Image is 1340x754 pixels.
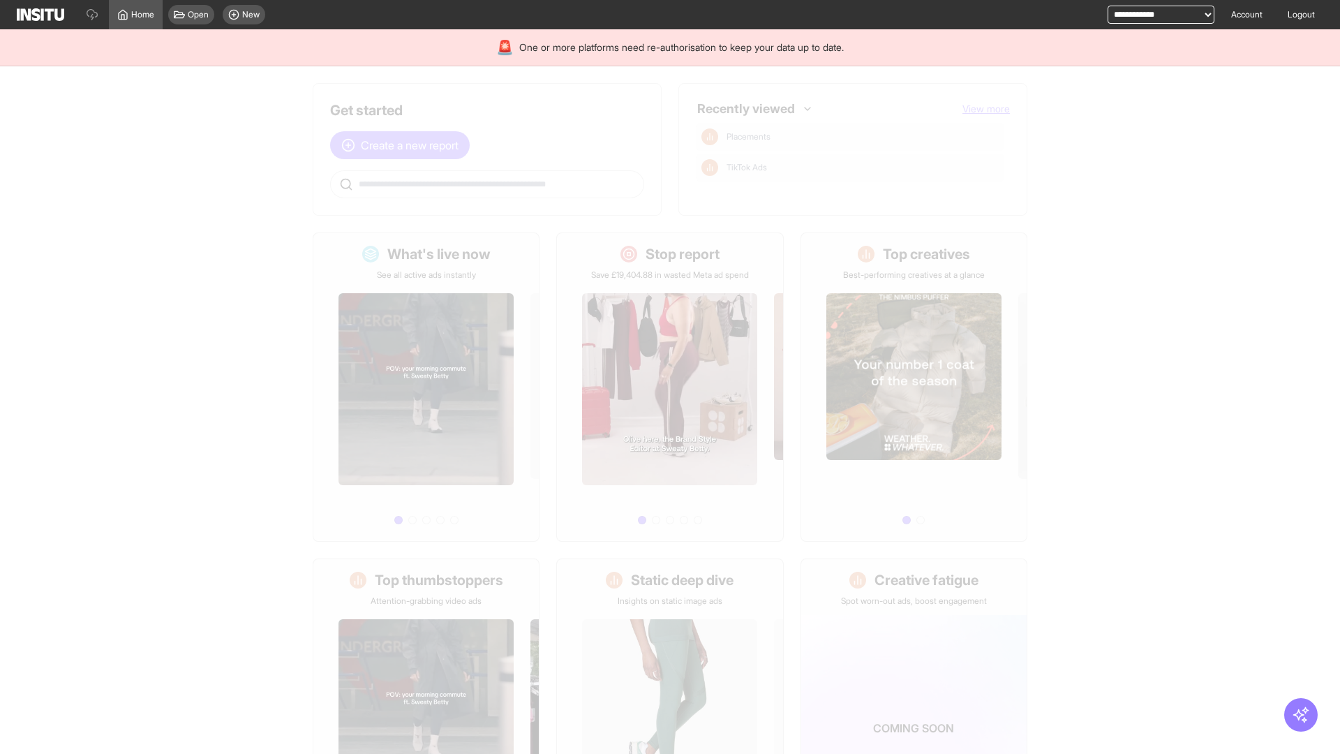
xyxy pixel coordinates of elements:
[519,40,844,54] span: One or more platforms need re-authorisation to keep your data up to date.
[496,38,514,57] div: 🚨
[188,9,209,20] span: Open
[131,9,154,20] span: Home
[17,8,64,21] img: Logo
[242,9,260,20] span: New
